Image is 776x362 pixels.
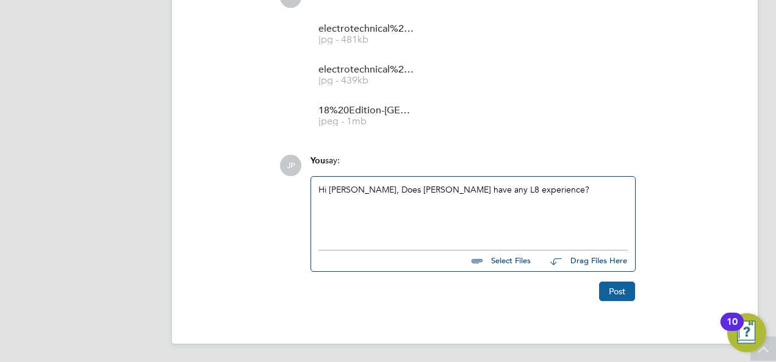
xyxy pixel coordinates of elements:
span: jpg - 481kb [318,35,416,44]
span: JP [280,155,301,176]
div: say: [311,155,636,176]
span: You [311,155,325,166]
a: electrotechnical%20diploma%20A-df jpg - 439kb [318,65,416,85]
a: electrotechnical%20diploma%20B-df jpg - 481kb [318,24,416,44]
button: Post [599,282,635,301]
span: electrotechnical%20diploma%20A-df [318,65,416,74]
div: 10 [727,322,738,338]
span: jpeg - 1mb [318,117,416,126]
div: Hi [PERSON_NAME], Does [PERSON_NAME] have any L8 experience? [318,184,628,236]
span: jpg - 439kb [318,76,416,85]
button: Drag Files Here [541,249,628,274]
button: Open Resource Center, 10 new notifications [727,313,766,352]
span: electrotechnical%20diploma%20B-df [318,24,416,34]
span: 18%20Edition-[GEOGRAPHIC_DATA] [318,106,416,115]
a: 18%20Edition-[GEOGRAPHIC_DATA] jpeg - 1mb [318,106,416,126]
